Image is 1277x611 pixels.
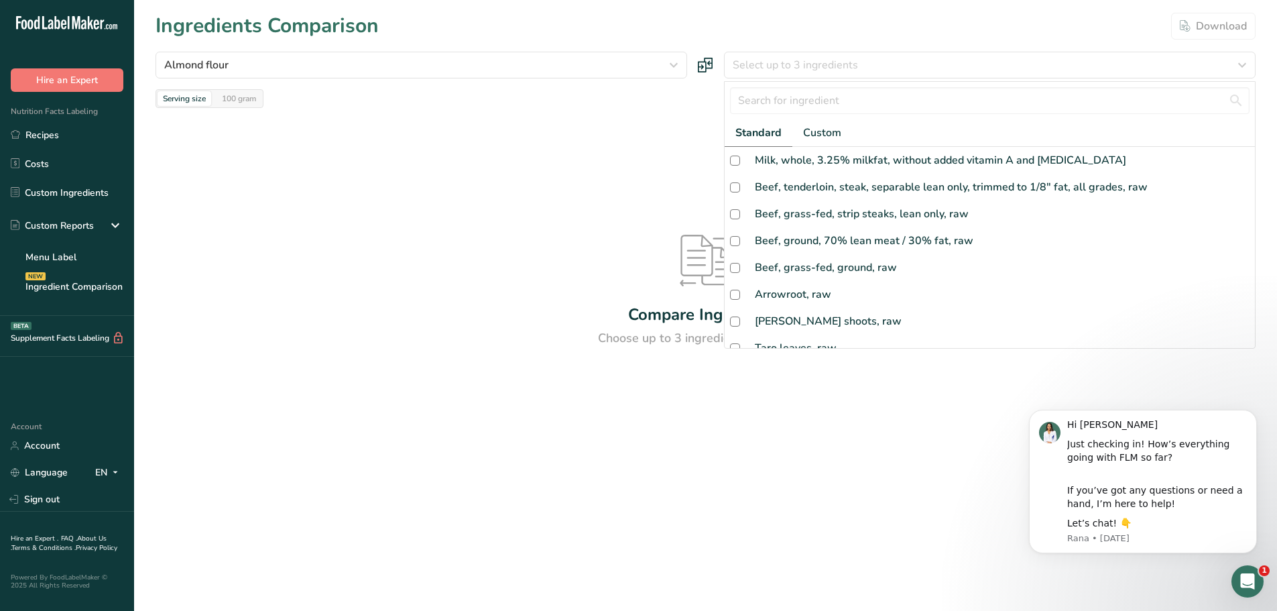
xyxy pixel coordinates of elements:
[755,340,837,356] div: Taro leaves, raw
[730,87,1250,114] input: Search for ingredient
[156,52,687,78] button: Almond flour
[755,206,969,222] div: Beef, grass-fed, strip steaks, lean only, raw
[11,461,68,484] a: Language
[11,68,123,92] button: Hire an Expert
[755,179,1148,195] div: Beef, tenderloin, steak, separable lean only, trimmed to 1/8" fat, all grades, raw
[11,219,94,233] div: Custom Reports
[755,286,831,302] div: Arrowroot, raw
[755,152,1126,168] div: Milk, whole, 3.25% milkfat, without added vitamin A and [MEDICAL_DATA]
[95,465,123,481] div: EN
[76,543,117,553] a: Privacy Policy
[1171,13,1256,40] button: Download
[755,233,973,249] div: Beef, ground, 70% lean meat / 30% fat, raw
[164,57,229,73] span: Almond flour
[156,11,379,41] h1: Ingredients Comparison
[724,52,1256,78] button: Select up to 3 ingredients
[733,57,858,73] span: Select up to 3 ingredients
[11,322,32,330] div: BETA
[11,573,123,590] div: Powered By FoodLabelMaker © 2025 All Rights Reserved
[1180,18,1247,34] div: Download
[25,272,46,280] div: NEW
[11,534,58,543] a: Hire an Expert .
[11,534,107,553] a: About Us .
[11,543,76,553] a: Terms & Conditions .
[628,302,784,327] div: Compare Ingredients
[1009,390,1277,575] iframe: Intercom notifications message
[598,329,814,347] div: Choose up to 3 ingredients to compare
[1259,565,1270,576] span: 1
[1231,565,1264,598] iframe: Intercom live chat
[735,125,782,141] span: Standard
[755,260,897,276] div: Beef, grass-fed, ground, raw
[217,91,261,106] div: 100 gram
[158,91,211,106] div: Serving size
[61,534,77,543] a: FAQ .
[755,313,902,329] div: [PERSON_NAME] shoots, raw
[803,125,841,141] span: Custom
